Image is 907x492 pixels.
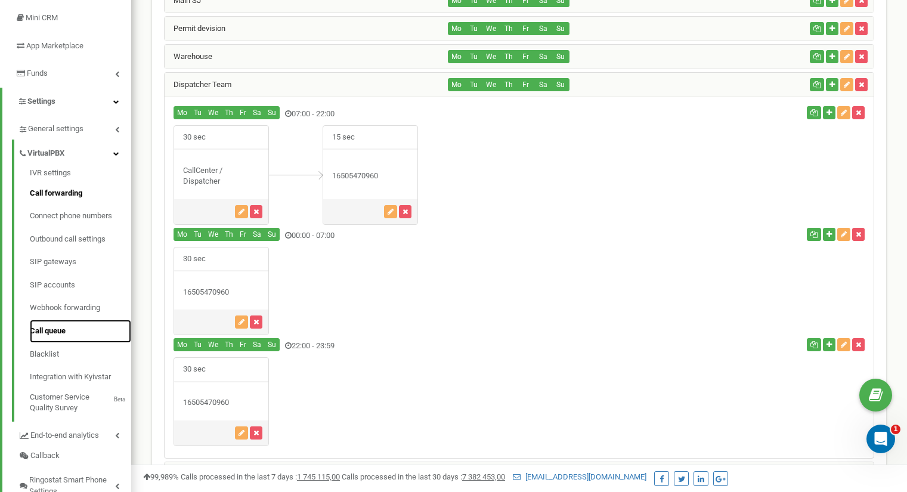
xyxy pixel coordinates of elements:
span: Calls processed in the last 30 days : [342,472,505,481]
a: Webhook forwarding [30,296,131,320]
button: Mo [448,50,466,63]
a: Call forwarding [30,182,131,205]
button: Fr [236,106,250,119]
button: We [482,78,500,91]
button: We [205,106,222,119]
span: Settings [27,97,55,106]
button: Fr [236,338,250,351]
button: Th [221,228,237,241]
a: [EMAIL_ADDRESS][DOMAIN_NAME] [513,472,646,481]
a: Customer Service Quality SurveyBeta [30,389,131,414]
button: Fr [517,22,535,35]
button: Fr [517,50,535,63]
a: General settings [18,115,131,140]
button: We [205,228,222,241]
button: We [482,50,500,63]
span: Callback [30,450,60,462]
u: 7 382 453,00 [462,472,505,481]
button: Th [221,106,237,119]
button: Sa [249,338,265,351]
span: 1 [891,425,900,434]
button: Sa [534,50,552,63]
button: Th [500,50,518,63]
button: Tu [465,22,483,35]
button: Tu [190,106,205,119]
button: Sa [249,228,265,241]
div: 00:00 - 07:00 [165,228,637,244]
button: Mo [174,106,191,119]
button: Sa [249,106,265,119]
button: Su [264,338,280,351]
a: Connect phone numbers [30,205,131,228]
span: 30 sec [174,126,215,149]
button: Mo [448,22,466,35]
a: VirtualPBX [18,140,131,164]
a: Call queue [30,320,131,343]
iframe: Intercom live chat [866,425,895,453]
span: 99,989% [143,472,179,481]
span: General settings [28,123,83,135]
u: 1 745 115,00 [297,472,340,481]
a: Callback [18,445,131,466]
button: Mo [174,228,191,241]
button: Tu [190,338,205,351]
span: VirtualPBX [27,148,64,159]
div: 16505470960 [323,171,417,182]
a: SIP accounts [30,274,131,297]
div: 22:00 - 23:59 [165,338,637,354]
button: We [482,22,500,35]
a: End-to-end analytics [18,422,131,446]
span: 15 sec [323,126,364,149]
button: Tu [190,228,205,241]
span: Funds [27,69,48,78]
a: Permit devision [165,24,225,33]
button: Tu [465,50,483,63]
button: Sa [534,78,552,91]
button: Su [552,78,569,91]
a: Integration with Kyivstar [30,366,131,389]
button: Th [500,22,518,35]
button: Su [552,50,569,63]
div: 07:00 - 22:00 [165,106,637,122]
button: Fr [517,78,535,91]
span: 30 sec [174,358,215,381]
span: Calls processed in the last 7 days : [181,472,340,481]
button: Th [221,338,237,351]
button: Sa [534,22,552,35]
button: Su [264,228,280,241]
a: Outbound call settings [30,228,131,251]
span: End-to-end analytics [30,430,99,441]
button: Tu [465,78,483,91]
span: App Marketplace [26,41,83,50]
button: Fr [236,228,250,241]
a: Warehouse [165,52,212,61]
button: Mo [448,78,466,91]
a: IVR settings [30,168,131,182]
button: Su [264,106,280,119]
span: 30 sec [174,247,215,271]
div: 16505470960 [174,397,268,409]
a: Settings [2,88,131,116]
div: 16505470960 [174,287,268,298]
button: We [205,338,222,351]
span: Mini CRM [26,13,58,22]
a: SIP gateways [30,250,131,274]
button: Su [552,22,569,35]
div: CallCenter / Dispatcher [174,165,268,187]
button: Th [500,78,518,91]
button: Mo [174,338,191,351]
a: Blacklist [30,343,131,366]
a: Dispatcher Team [165,80,231,89]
